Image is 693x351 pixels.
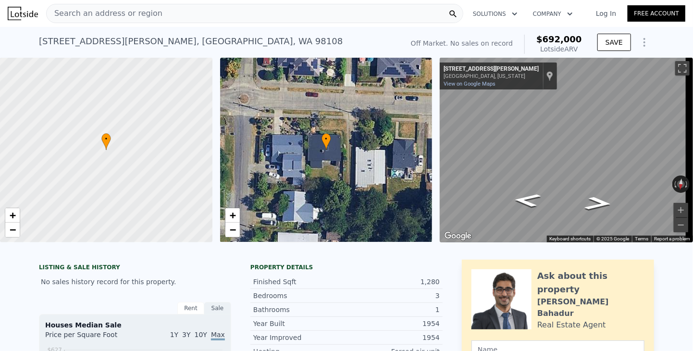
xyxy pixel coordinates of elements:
[597,34,631,51] button: SAVE
[204,302,231,314] div: Sale
[8,7,38,20] img: Lotside
[573,193,624,213] path: Go West, S Dawson St
[225,223,240,237] a: Zoom out
[5,223,20,237] a: Zoom out
[635,236,648,241] a: Terms (opens in new tab)
[444,65,539,73] div: [STREET_ADDRESS][PERSON_NAME]
[101,135,111,143] span: •
[596,236,629,241] span: © 2025 Google
[549,236,591,242] button: Keyboard shortcuts
[584,9,628,18] a: Log In
[182,331,190,338] span: 3Y
[442,230,474,242] img: Google
[253,291,346,301] div: Bedrooms
[346,319,440,328] div: 1954
[537,319,606,331] div: Real Estate Agent
[177,302,204,314] div: Rent
[211,331,225,340] span: Max
[675,61,690,75] button: Toggle fullscreen view
[672,175,678,193] button: Rotate counterclockwise
[229,209,235,221] span: +
[101,133,111,150] div: •
[346,333,440,342] div: 1954
[442,230,474,242] a: Open this area in Google Maps (opens a new window)
[250,263,443,271] div: Property details
[225,208,240,223] a: Zoom in
[10,224,16,236] span: −
[628,5,685,22] a: Free Account
[465,5,525,23] button: Solutions
[411,38,513,48] div: Off Market. No sales on record
[536,34,582,44] span: $692,000
[444,81,495,87] a: View on Google Maps
[45,330,135,345] div: Price per Square Foot
[440,58,693,242] div: Map
[502,190,553,211] path: Go East, S Dawson St
[39,263,231,273] div: LISTING & SALE HISTORY
[253,305,346,314] div: Bathrooms
[346,291,440,301] div: 3
[536,44,582,54] div: Lotside ARV
[346,277,440,287] div: 1,280
[537,296,644,319] div: [PERSON_NAME] Bahadur
[674,203,688,217] button: Zoom in
[322,135,331,143] span: •
[635,33,654,52] button: Show Options
[253,277,346,287] div: Finished Sqft
[674,218,688,232] button: Zoom out
[170,331,178,338] span: 1Y
[676,175,685,193] button: Reset the view
[546,71,553,81] a: Show location on map
[5,208,20,223] a: Zoom in
[346,305,440,314] div: 1
[10,209,16,221] span: +
[537,269,644,296] div: Ask about this property
[195,331,207,338] span: 10Y
[253,333,346,342] div: Year Improved
[229,224,235,236] span: −
[685,175,690,193] button: Rotate clockwise
[322,133,331,150] div: •
[39,273,231,290] div: No sales history record for this property.
[444,73,539,79] div: [GEOGRAPHIC_DATA], [US_STATE]
[525,5,581,23] button: Company
[440,58,693,242] div: Street View
[39,35,343,48] div: [STREET_ADDRESS][PERSON_NAME] , [GEOGRAPHIC_DATA] , WA 98108
[253,319,346,328] div: Year Built
[654,236,690,241] a: Report a problem
[45,320,225,330] div: Houses Median Sale
[47,8,162,19] span: Search an address or region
